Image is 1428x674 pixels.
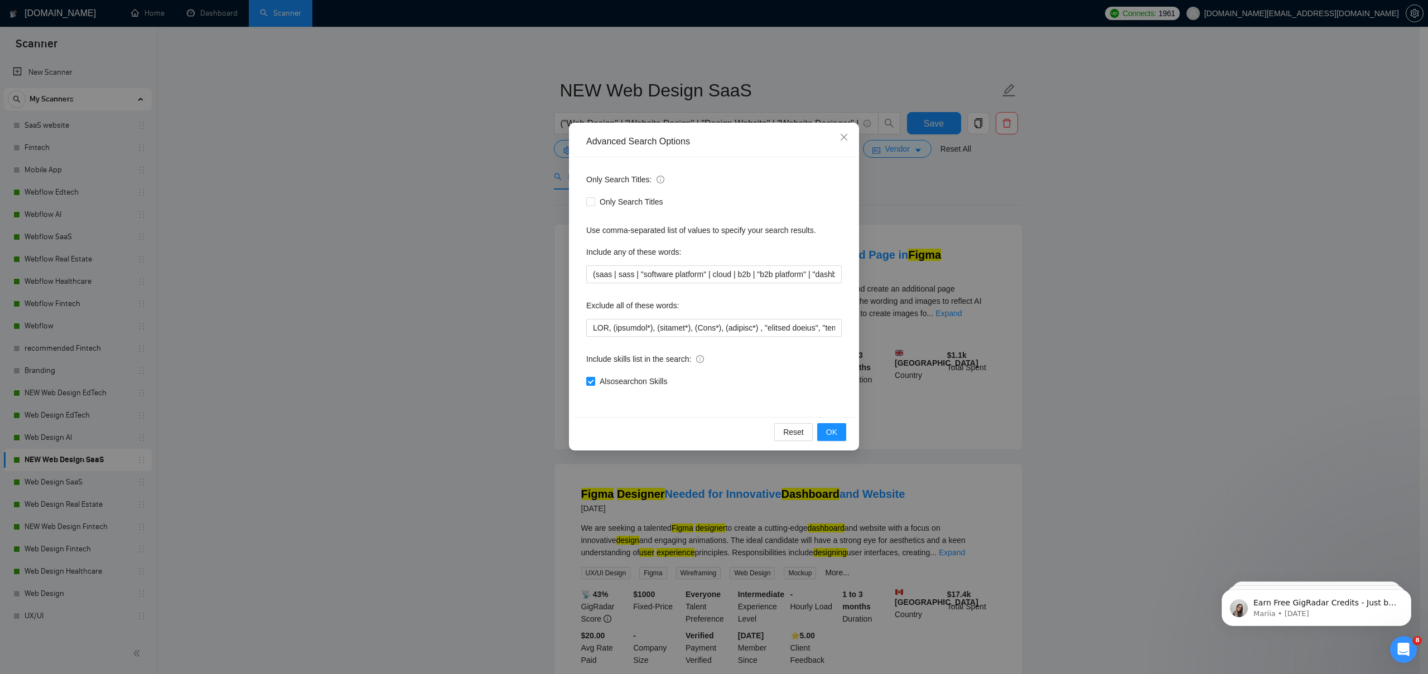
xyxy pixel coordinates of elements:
[586,353,704,365] span: Include skills list in the search:
[774,423,813,441] button: Reset
[829,123,859,153] button: Close
[1413,636,1422,645] span: 8
[595,196,668,208] span: Only Search Titles
[817,423,846,441] button: OK
[696,355,704,363] span: info-circle
[586,135,842,148] div: Advanced Search Options
[1390,636,1417,663] iframe: Intercom live chat
[657,176,664,183] span: info-circle
[586,243,681,261] label: Include any of these words:
[826,426,837,438] span: OK
[840,133,848,142] span: close
[783,426,804,438] span: Reset
[1205,566,1428,644] iframe: Intercom notifications message
[586,173,664,186] span: Only Search Titles:
[586,224,842,236] div: Use comma-separated list of values to specify your search results.
[586,297,679,314] label: Exclude all of these words:
[595,375,672,387] span: Also search on Skills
